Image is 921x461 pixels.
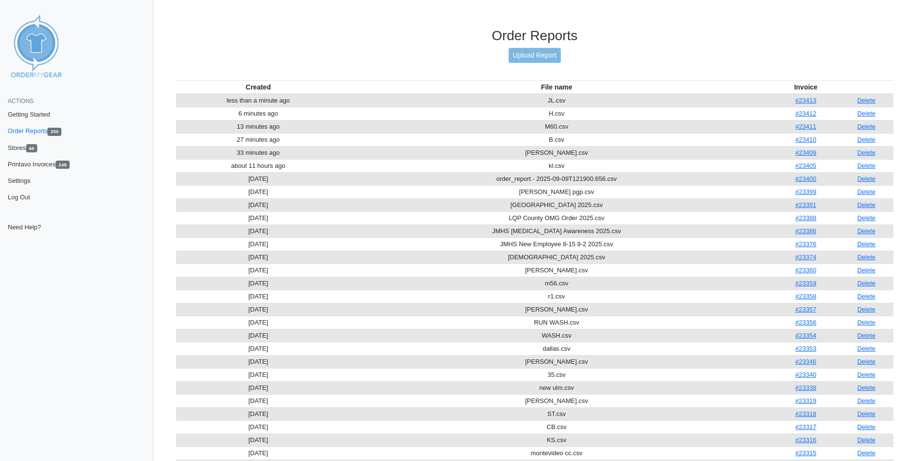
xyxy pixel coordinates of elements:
[341,264,773,277] td: [PERSON_NAME].csv
[176,381,341,394] td: [DATE]
[176,329,341,342] td: [DATE]
[341,94,773,107] td: JL.csv
[857,306,876,313] a: Delete
[795,293,816,300] a: #23358
[857,436,876,444] a: Delete
[176,198,341,211] td: [DATE]
[857,227,876,235] a: Delete
[176,146,341,159] td: 33 minutes ago
[176,355,341,368] td: [DATE]
[341,420,773,433] td: CB.csv
[795,201,816,208] a: #23391
[341,277,773,290] td: m56.csv
[176,133,341,146] td: 27 minutes ago
[795,410,816,417] a: #23318
[857,358,876,365] a: Delete
[341,342,773,355] td: dallas.csv
[341,172,773,185] td: order_report - 2025-09-09T121900.656.csv
[795,110,816,117] a: #23412
[176,238,341,251] td: [DATE]
[341,80,773,94] th: File name
[341,185,773,198] td: [PERSON_NAME] pgp.csv
[795,384,816,391] a: #23338
[176,303,341,316] td: [DATE]
[341,146,773,159] td: [PERSON_NAME].csv
[857,162,876,169] a: Delete
[341,355,773,368] td: [PERSON_NAME].csv
[795,240,816,248] a: #23376
[341,316,773,329] td: RUN WASH.csv
[857,240,876,248] a: Delete
[341,446,773,460] td: montevideo cc.csv
[857,410,876,417] a: Delete
[857,136,876,143] a: Delete
[341,198,773,211] td: [GEOGRAPHIC_DATA] 2025.csv
[795,267,816,274] a: #23360
[857,214,876,222] a: Delete
[341,133,773,146] td: B.csv
[857,293,876,300] a: Delete
[795,149,816,156] a: #23409
[795,280,816,287] a: #23359
[341,394,773,407] td: [PERSON_NAME].csv
[795,345,816,352] a: #23353
[176,407,341,420] td: [DATE]
[795,423,816,431] a: #23317
[857,319,876,326] a: Delete
[795,227,816,235] a: #23386
[857,371,876,378] a: Delete
[795,319,816,326] a: #23356
[47,128,61,136] span: 250
[795,306,816,313] a: #23357
[857,423,876,431] a: Delete
[176,120,341,133] td: 13 minutes ago
[857,149,876,156] a: Delete
[341,381,773,394] td: new ulm.csv
[857,253,876,261] a: Delete
[857,175,876,182] a: Delete
[176,107,341,120] td: 6 minutes ago
[176,394,341,407] td: [DATE]
[176,28,894,44] h3: Order Reports
[176,94,341,107] td: less than a minute ago
[509,48,561,63] a: Upload Report
[795,371,816,378] a: #23340
[341,211,773,224] td: LQP County OMG Order 2025.csv
[857,384,876,391] a: Delete
[176,342,341,355] td: [DATE]
[795,136,816,143] a: #23410
[341,159,773,172] td: kl.csv
[857,188,876,195] a: Delete
[857,267,876,274] a: Delete
[341,329,773,342] td: WASH.csv
[795,188,816,195] a: #23399
[795,449,816,457] a: #23315
[341,433,773,446] td: KS.csv
[773,80,839,94] th: Invoice
[795,436,816,444] a: #23316
[795,97,816,104] a: #23413
[857,123,876,130] a: Delete
[341,290,773,303] td: r1.csv
[857,345,876,352] a: Delete
[176,211,341,224] td: [DATE]
[176,251,341,264] td: [DATE]
[26,144,38,152] span: 66
[795,214,816,222] a: #23388
[176,316,341,329] td: [DATE]
[341,368,773,381] td: 35.csv
[176,446,341,460] td: [DATE]
[176,224,341,238] td: [DATE]
[176,80,341,94] th: Created
[795,253,816,261] a: #23374
[857,397,876,404] a: Delete
[341,224,773,238] td: JMHS [MEDICAL_DATA] Awareness 2025.csv
[8,98,33,104] span: Actions
[795,332,816,339] a: #23354
[56,161,70,169] span: 249
[176,368,341,381] td: [DATE]
[857,201,876,208] a: Delete
[341,107,773,120] td: H.csv
[857,280,876,287] a: Delete
[176,420,341,433] td: [DATE]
